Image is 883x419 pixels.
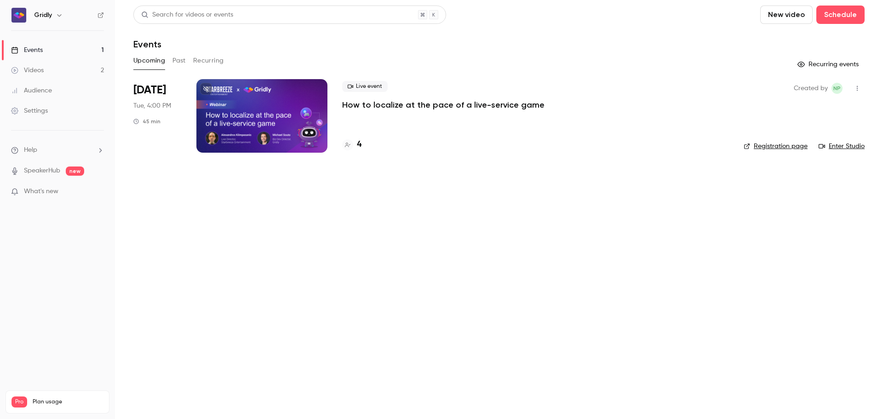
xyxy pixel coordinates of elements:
[357,138,361,151] h4: 4
[33,398,103,406] span: Plan usage
[133,79,182,153] div: Sep 16 Tue, 4:00 PM (Europe/Stockholm)
[816,6,865,24] button: Schedule
[342,138,361,151] a: 4
[11,106,48,115] div: Settings
[819,142,865,151] a: Enter Studio
[66,166,84,176] span: new
[34,11,52,20] h6: Gridly
[24,166,60,176] a: SpeakerHub
[342,99,545,110] a: How to localize at the pace of a live-service game
[833,83,841,94] span: NP
[133,118,161,125] div: 45 min
[133,101,171,110] span: Tue, 4:00 PM
[11,396,27,408] span: Pro
[11,46,43,55] div: Events
[24,145,37,155] span: Help
[744,142,808,151] a: Registration page
[24,187,58,196] span: What's new
[11,66,44,75] div: Videos
[793,57,865,72] button: Recurring events
[193,53,224,68] button: Recurring
[133,53,165,68] button: Upcoming
[133,39,161,50] h1: Events
[93,188,104,196] iframe: Noticeable Trigger
[11,86,52,95] div: Audience
[11,145,104,155] li: help-dropdown-opener
[172,53,186,68] button: Past
[342,81,388,92] span: Live event
[11,8,26,23] img: Gridly
[133,83,166,98] span: [DATE]
[794,83,828,94] span: Created by
[760,6,813,24] button: New video
[831,83,843,94] span: Ngan Phan
[141,10,233,20] div: Search for videos or events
